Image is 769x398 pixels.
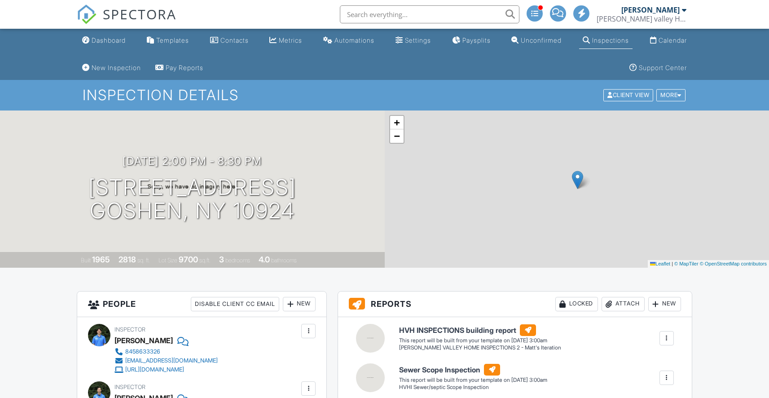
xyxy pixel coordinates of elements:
div: Client View [603,89,653,102]
h6: HVH INSPECTIONS building report [399,324,561,336]
div: Templates [156,36,189,44]
a: © OpenStreetMap contributors [700,261,767,266]
div: Locked [555,297,598,311]
a: 8458633326 [114,347,218,356]
a: [URL][DOMAIN_NAME] [114,365,218,374]
div: Hudson valley Home Inspections LLC. [597,14,686,23]
div: 4.0 [259,255,270,264]
span: sq.ft. [199,257,211,264]
div: Calendar [659,36,687,44]
img: Marker [572,171,583,189]
h3: [DATE] 2:00 pm - 8:30 pm [123,155,262,167]
div: [PERSON_NAME] VALLEY HOME INSPECTIONS 2 - Matt's Iteration [399,344,561,352]
div: Contacts [220,36,249,44]
a: Inspections [579,32,633,49]
div: 2818 [119,255,136,264]
img: The Best Home Inspection Software - Spectora [77,4,97,24]
div: More [656,89,686,102]
div: HVHI Sewer/septic Scope Inspection [399,384,547,391]
span: − [394,130,400,142]
a: Automations (Advanced) [320,32,378,49]
span: + [394,117,400,128]
a: Zoom in [390,116,404,129]
div: 1965 [92,255,110,264]
div: Dashboard [92,36,126,44]
div: Automations [334,36,374,44]
div: This report will be built from your template on [DATE] 3:00am [399,337,561,344]
span: Inspector [114,326,145,333]
span: Built [81,257,91,264]
div: Metrics [279,36,302,44]
h6: Sewer Scope Inspection [399,364,547,376]
a: Settings [392,32,435,49]
div: New Inspection [92,64,141,71]
a: Paysplits [448,32,494,49]
div: 3 [219,255,224,264]
h1: [STREET_ADDRESS] Goshen, NY 10924 [88,176,296,223]
span: bedrooms [225,257,250,264]
span: Lot Size [158,257,177,264]
div: 8458633326 [125,348,160,355]
div: [PERSON_NAME] [114,334,173,347]
h3: People [77,292,326,317]
a: Zoom out [390,129,404,143]
span: bathrooms [271,257,297,264]
div: Support Center [639,64,687,71]
span: | [672,261,673,266]
div: [EMAIL_ADDRESS][DOMAIN_NAME] [125,357,218,364]
div: New [648,297,681,311]
div: New [283,297,316,311]
a: Calendar [646,32,690,49]
div: Settings [405,36,431,44]
div: This report will be built from your template on [DATE] 3:00am [399,376,547,384]
span: SPECTORA [103,4,176,23]
span: Inspector [114,384,145,390]
a: Templates [143,32,193,49]
h1: Inspection Details [83,87,686,103]
a: [EMAIL_ADDRESS][DOMAIN_NAME] [114,356,218,365]
a: Client View [602,91,655,98]
div: Unconfirmed [521,36,562,44]
div: Attach [602,297,645,311]
a: New Inspection [79,60,145,76]
h3: Reports [338,292,691,317]
div: Paysplits [462,36,491,44]
a: Dashboard [79,32,129,49]
a: Pay Reports [152,60,207,76]
div: [PERSON_NAME] [621,5,680,14]
div: Disable Client CC Email [191,297,279,311]
a: Unconfirmed [508,32,565,49]
a: SPECTORA [77,12,176,31]
a: Leaflet [650,261,670,266]
a: Metrics [266,32,306,49]
a: Support Center [626,60,690,76]
div: 9700 [179,255,198,264]
span: sq. ft. [137,257,150,264]
div: [URL][DOMAIN_NAME] [125,366,184,373]
a: © MapTiler [674,261,699,266]
div: Inspections [592,36,629,44]
input: Search everything... [340,5,519,23]
a: Contacts [207,32,252,49]
div: Pay Reports [166,64,203,71]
